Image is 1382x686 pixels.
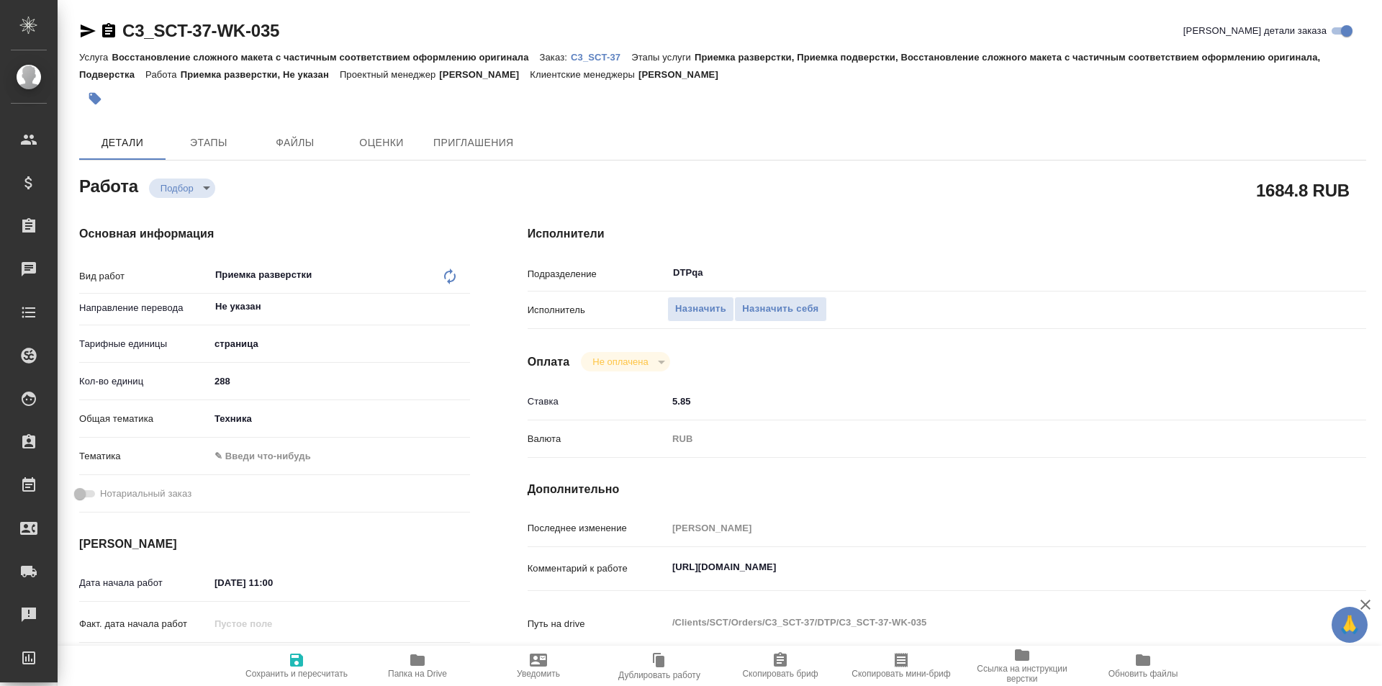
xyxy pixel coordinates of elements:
[1332,607,1368,643] button: 🙏
[631,52,695,63] p: Этапы услуги
[79,269,209,284] p: Вид работ
[347,134,416,152] span: Оценки
[528,303,667,317] p: Исполнитель
[100,22,117,40] button: Скопировать ссылку
[581,352,669,371] div: Подбор
[181,69,340,80] p: Приемка разверстки, Не указан
[528,561,667,576] p: Комментарий к работе
[145,69,181,80] p: Работа
[209,332,470,356] div: страница
[214,449,453,464] div: ✎ Введи что-нибудь
[478,646,599,686] button: Уведомить
[79,52,112,63] p: Услуга
[388,669,447,679] span: Папка на Drive
[618,670,700,680] span: Дублировать работу
[79,52,1320,80] p: Приемка разверстки, Приемка подверстки, Восстановление сложного макета с частичным соответствием ...
[852,669,950,679] span: Скопировать мини-бриф
[433,134,514,152] span: Приглашения
[528,225,1366,243] h4: Исполнители
[357,646,478,686] button: Папка на Drive
[1256,178,1350,202] h2: 1684.8 RUB
[528,394,667,409] p: Ставка
[209,444,470,469] div: ✎ Введи что-нибудь
[1337,610,1362,640] span: 🙏
[528,617,667,631] p: Путь на drive
[340,69,439,80] p: Проектный менеджер
[528,267,667,281] p: Подразделение
[970,664,1074,684] span: Ссылка на инструкции верстки
[517,669,560,679] span: Уведомить
[528,353,570,371] h4: Оплата
[528,481,1366,498] h4: Дополнительно
[79,301,209,315] p: Направление перевода
[599,646,720,686] button: Дублировать работу
[462,305,465,308] button: Open
[79,337,209,351] p: Тарифные единицы
[79,536,470,553] h4: [PERSON_NAME]
[112,52,539,63] p: Восстановление сложного макета с частичным соответствием оформлению оригинала
[245,669,348,679] span: Сохранить и пересчитать
[667,297,734,322] button: Назначить
[1083,646,1203,686] button: Обновить файлы
[236,646,357,686] button: Сохранить и пересчитать
[841,646,962,686] button: Скопировать мини-бриф
[1183,24,1327,38] span: [PERSON_NAME] детали заказа
[638,69,729,80] p: [PERSON_NAME]
[79,576,209,590] p: Дата начала работ
[79,412,209,426] p: Общая тематика
[149,179,215,198] div: Подбор
[100,487,191,501] span: Нотариальный заказ
[209,613,335,634] input: Пустое поле
[88,134,157,152] span: Детали
[571,52,631,63] p: C3_SCT-37
[528,432,667,446] p: Валюта
[79,22,96,40] button: Скопировать ссылку для ЯМессенджера
[540,52,571,63] p: Заказ:
[79,83,111,114] button: Добавить тэг
[667,391,1296,412] input: ✎ Введи что-нибудь
[588,356,652,368] button: Не оплачена
[571,50,631,63] a: C3_SCT-37
[962,646,1083,686] button: Ссылка на инструкции верстки
[528,521,667,536] p: Последнее изменение
[209,371,470,392] input: ✎ Введи что-нибудь
[79,374,209,389] p: Кол-во единиц
[1108,669,1178,679] span: Обновить файлы
[667,427,1296,451] div: RUB
[439,69,530,80] p: [PERSON_NAME]
[261,134,330,152] span: Файлы
[530,69,638,80] p: Клиентские менеджеры
[122,21,279,40] a: C3_SCT-37-WK-035
[209,572,335,593] input: ✎ Введи что-нибудь
[79,172,138,198] h2: Работа
[1288,271,1291,274] button: Open
[720,646,841,686] button: Скопировать бриф
[156,182,198,194] button: Подбор
[79,617,209,631] p: Факт. дата начала работ
[209,407,470,431] div: Техника
[79,449,209,464] p: Тематика
[667,518,1296,538] input: Пустое поле
[675,301,726,317] span: Назначить
[667,610,1296,635] textarea: /Clients/SCT/Orders/C3_SCT-37/DTP/C3_SCT-37-WK-035
[667,555,1296,579] textarea: [URL][DOMAIN_NAME]
[734,297,826,322] button: Назначить себя
[174,134,243,152] span: Этапы
[742,669,818,679] span: Скопировать бриф
[742,301,818,317] span: Назначить себя
[79,225,470,243] h4: Основная информация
